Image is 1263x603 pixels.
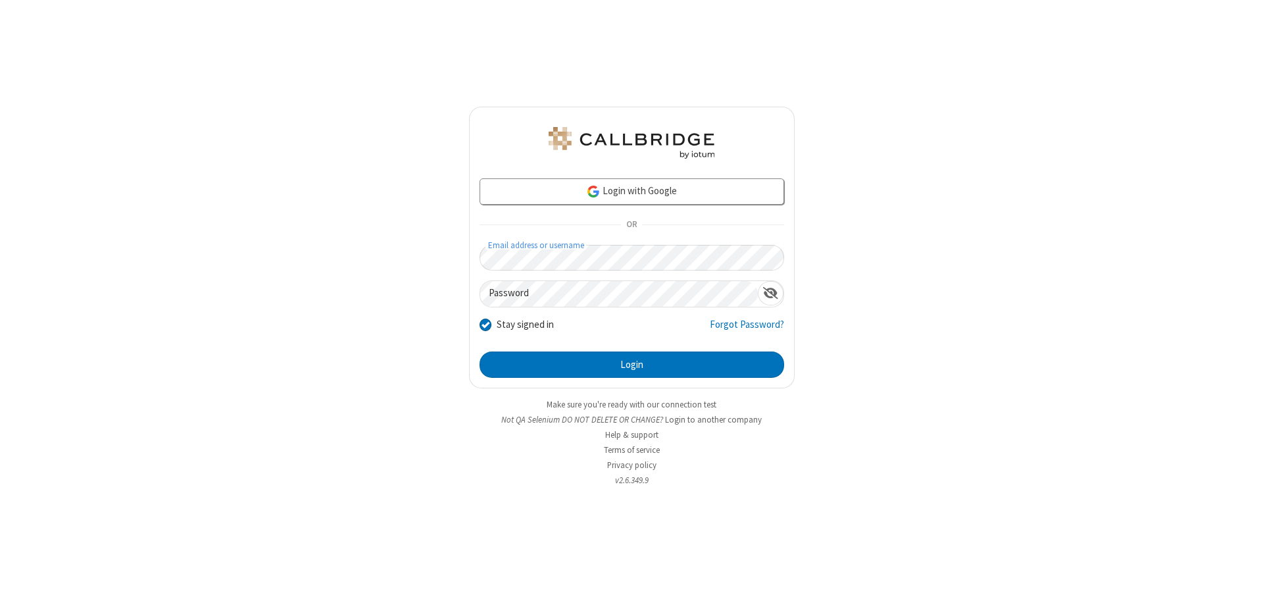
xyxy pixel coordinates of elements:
a: Forgot Password? [710,317,784,342]
span: OR [621,216,642,234]
input: Email address or username [480,245,784,271]
a: Help & support [605,429,658,440]
input: Password [480,281,758,307]
button: Login [480,352,784,378]
div: Show password [758,281,783,305]
img: QA Selenium DO NOT DELETE OR CHANGE [546,127,717,159]
button: Login to another company [665,413,762,426]
label: Stay signed in [497,317,554,332]
a: Privacy policy [607,459,656,471]
a: Make sure you're ready with our connection test [547,399,716,410]
img: google-icon.png [586,184,601,199]
a: Terms of service [604,444,660,456]
a: Login with Google [480,178,784,205]
li: v2.6.349.9 [469,474,795,486]
li: Not QA Selenium DO NOT DELETE OR CHANGE? [469,413,795,426]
